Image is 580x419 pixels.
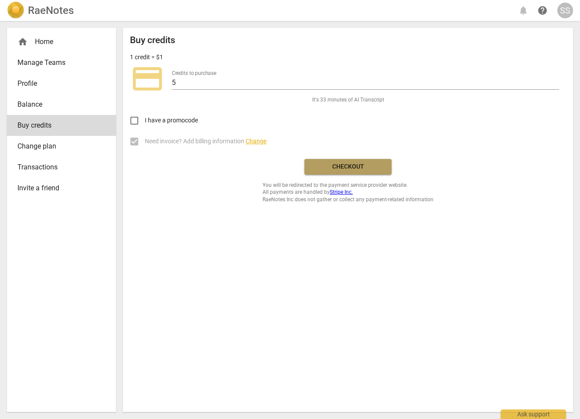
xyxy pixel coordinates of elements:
span: It's 33 minutes of AI Transcript [312,96,384,104]
label: Credits to purchase [172,71,216,76]
span: home [17,37,28,47]
div: Home [17,37,99,47]
span: Checkout [311,162,385,171]
div: Home [7,31,116,52]
span: credit_card [130,61,165,96]
span: Change plan [17,141,99,152]
span: Need invoice? Add billing information [145,137,266,146]
span: Invite a friend [17,183,99,193]
span: help [537,5,548,16]
span: Balance [17,99,99,110]
a: Transactions [7,157,116,178]
a: Balance [7,94,116,115]
span: Change [246,138,266,145]
a: Help [535,3,550,18]
span: Transactions [17,162,99,172]
button: SS [557,3,573,18]
h2: Buy credits [130,35,175,46]
a: Manage Teams [7,52,116,73]
span: Manage Teams [17,57,99,68]
span: You will be redirected to the payment service provider website. All payments are handled by RaeNo... [263,182,433,203]
a: Change plan [7,136,116,157]
h2: RaeNotes [28,4,74,17]
span: I have a promocode [145,116,198,125]
a: Stripe Inc. [330,189,353,195]
a: Buy credits [7,115,116,136]
img: Logo [7,2,24,19]
span: Buy credits [17,120,99,131]
p: 1 credit = $1 [130,53,163,62]
button: Checkout [304,159,392,175]
a: Invite a friend [7,178,116,199]
a: LogoRaeNotes [7,2,74,19]
div: Ask support [501,409,566,419]
span: Profile [17,78,99,89]
a: Profile [7,73,116,94]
